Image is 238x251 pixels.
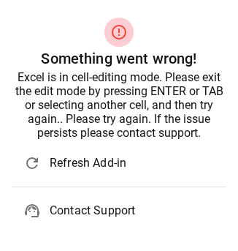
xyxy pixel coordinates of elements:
[23,154,41,172] span: refresh
[50,202,215,220] span: Contact Support
[12,47,226,70] h6: Something went wrong!
[23,202,41,220] span: support_agent
[50,154,215,172] span: Refresh Add-in
[110,23,128,41] span: error_outline
[12,70,226,140] div: Excel is in cell-editing mode. Please exit the edit mode by pressing ENTER or TAB or selecting an...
